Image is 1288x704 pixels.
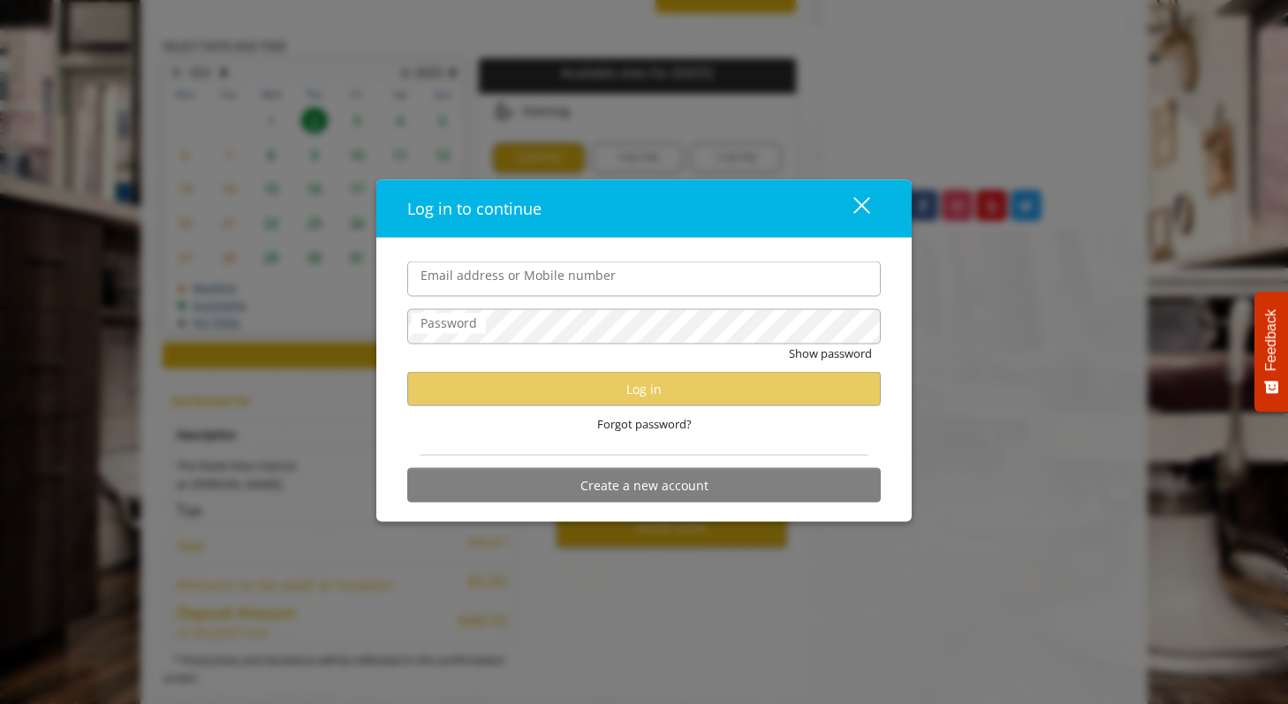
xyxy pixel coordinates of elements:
[407,468,881,503] button: Create a new account
[412,266,625,285] label: Email address or Mobile number
[1254,291,1288,412] button: Feedback - Show survey
[833,195,868,222] div: close dialog
[412,314,486,333] label: Password
[407,309,881,344] input: Password
[597,415,692,434] span: Forgot password?
[407,372,881,406] button: Log in
[407,198,542,219] span: Log in to continue
[1263,309,1279,371] span: Feedback
[407,261,881,297] input: Email address or Mobile number
[821,191,881,227] button: close dialog
[789,344,872,363] button: Show password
